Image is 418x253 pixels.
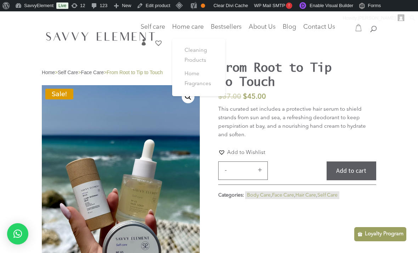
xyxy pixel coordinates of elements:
span: Sale! [45,89,73,99]
span: Blog [283,24,296,30]
a: Bestsellers [211,24,242,34]
span:  [141,39,147,45]
a: Blog [283,24,296,34]
button: Add to cart [327,161,376,180]
a: Face Care [272,193,294,198]
a: Home [42,70,55,75]
button: + [255,166,265,174]
bdi: 57.00 [218,93,241,100]
span: Contact Us [303,24,335,30]
span: ! [286,2,292,9]
a: Hair Care [295,193,316,198]
span: > [78,70,81,75]
a: Home Fragrances [177,67,220,91]
input: Product quantity [232,162,253,180]
bdi: 45.00 [243,93,266,100]
a: Home care [172,24,204,39]
span: > [104,70,107,75]
a:  [141,39,147,51]
span: [PERSON_NAME] [358,15,396,21]
span: > [55,70,58,75]
span: Home care [172,24,204,30]
a: Face Care [81,70,103,75]
a: Self Care [58,70,78,75]
span: About Us [249,24,276,30]
a: Contact Us [303,24,335,34]
a: Self care [141,24,165,39]
span: Categories: [218,193,244,198]
span: , , , [245,191,339,199]
a: About Us [249,24,276,34]
span: Add to Wishlist [227,150,265,155]
a: Body Care [247,193,271,198]
nav: Breadcrumb [42,70,200,76]
span: Cleaning Products [185,48,207,63]
span: $ [243,93,247,100]
h1: From Root to Tip to Touch [218,60,337,88]
a: Self Care [317,193,338,198]
span: Self care [141,24,165,30]
div: OK [201,4,205,8]
a: Add to Wishlist [218,149,265,156]
a: View full-screen image gallery [182,90,194,103]
a: Live [56,2,68,9]
img: SavvyElement [43,29,158,44]
p: This curated set includes a protective hair serum to shield strands from sun and sea, a refreshin... [218,105,376,139]
span: From Root to Tip to Touch [107,70,163,75]
p: Loyalty Program [365,230,403,238]
button: - [220,166,231,174]
span: Bestsellers [211,24,242,30]
span: $ [218,93,222,100]
span: Home Fragrances [185,71,211,87]
a: Howdy, [340,12,407,24]
a: Cleaning Products [177,44,220,67]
